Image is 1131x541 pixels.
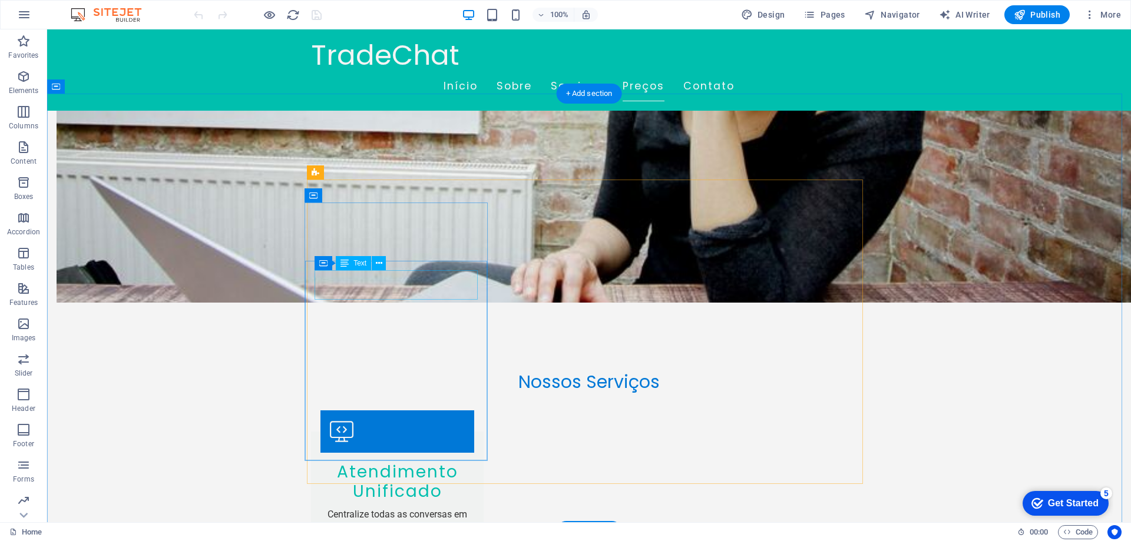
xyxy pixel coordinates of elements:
img: Editor Logo [68,8,156,22]
a: Click to cancel selection. Double-click to open Pages [9,525,42,539]
button: Usercentrics [1107,525,1122,539]
span: Code [1063,525,1093,539]
p: Slider [15,369,33,378]
div: Get Started [35,13,85,24]
span: More [1084,9,1121,21]
button: More [1079,5,1126,24]
button: Pages [799,5,849,24]
div: Get Started 5 items remaining, 0% complete [9,6,95,31]
div: + Add section [557,84,622,104]
p: Header [12,404,35,413]
button: 100% [533,8,574,22]
span: Publish [1014,9,1060,21]
p: Features [9,298,38,307]
div: 5 [87,2,99,14]
span: 00 00 [1030,525,1048,539]
p: Favorites [8,51,38,60]
span: Pages [803,9,845,21]
p: Columns [9,121,38,131]
h6: 100% [550,8,569,22]
p: Tables [13,263,34,272]
button: Navigator [859,5,925,24]
span: Text [353,260,366,267]
i: Reload page [286,8,300,22]
button: reload [286,8,300,22]
button: AI Writer [934,5,995,24]
button: Publish [1004,5,1070,24]
p: Elements [9,86,39,95]
h6: Session time [1017,525,1049,539]
span: : [1038,527,1040,536]
p: Accordion [7,227,40,237]
p: Boxes [14,192,34,201]
span: AI Writer [939,9,990,21]
div: + Add section [557,521,622,541]
p: Footer [13,439,34,449]
p: Content [11,157,37,166]
p: Forms [13,474,34,484]
button: Design [736,5,790,24]
p: Images [12,333,36,343]
button: Click here to leave preview mode and continue editing [262,8,276,22]
div: Design (Ctrl+Alt+Y) [736,5,790,24]
i: On resize automatically adjust zoom level to fit chosen device. [581,9,591,20]
button: Code [1058,525,1098,539]
span: Design [741,9,785,21]
span: Navigator [864,9,920,21]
